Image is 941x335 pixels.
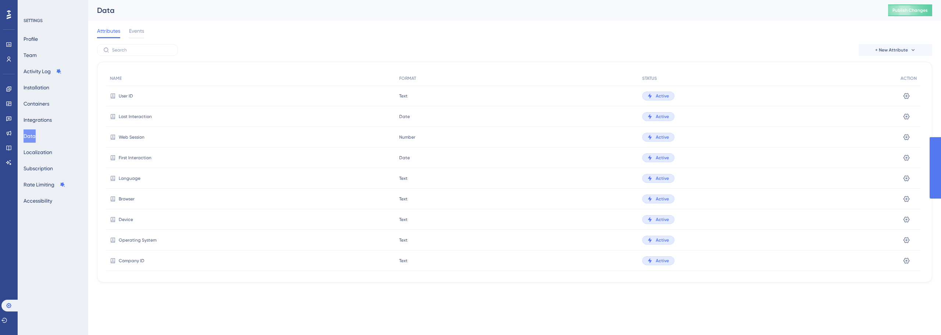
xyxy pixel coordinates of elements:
button: Data [24,129,36,143]
span: Active [656,217,669,222]
span: Text [399,196,408,202]
span: Text [399,175,408,181]
button: Activity Log [24,65,62,78]
iframe: UserGuiding AI Assistant Launcher [910,306,932,328]
span: Last Interaction [119,114,152,120]
span: Device [119,217,133,222]
span: Text [399,258,408,264]
button: Team [24,49,37,62]
span: Events [129,26,144,35]
span: Operating System [119,237,157,243]
span: Number [399,134,415,140]
span: Company ID [119,258,144,264]
span: Web Session [119,134,144,140]
span: Date [399,155,410,161]
button: Containers [24,97,49,110]
span: Active [656,93,669,99]
span: Date [399,114,410,120]
button: Publish Changes [888,4,932,16]
span: Language [119,175,140,181]
span: Active [656,175,669,181]
button: Localization [24,146,52,159]
span: Active [656,134,669,140]
span: Active [656,258,669,264]
span: FORMAT [399,75,416,81]
span: Text [399,217,408,222]
span: STATUS [642,75,657,81]
button: Subscription [24,162,53,175]
span: ACTION [901,75,917,81]
span: Publish Changes [892,7,928,13]
span: NAME [110,75,122,81]
input: Search [112,47,172,53]
div: Data [97,5,870,15]
span: + New Attribute [875,47,908,53]
span: Text [399,237,408,243]
span: Text [399,93,408,99]
button: Rate Limiting [24,178,65,191]
button: Profile [24,32,38,46]
button: + New Attribute [859,44,932,56]
span: Browser [119,196,135,202]
button: Accessibility [24,194,52,207]
span: Active [656,196,669,202]
button: Installation [24,81,49,94]
span: Active [656,114,669,120]
button: Integrations [24,113,52,126]
span: Active [656,237,669,243]
div: SETTINGS [24,18,83,24]
span: Active [656,155,669,161]
span: User ID [119,93,133,99]
span: First Interaction [119,155,151,161]
span: Attributes [97,26,120,35]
